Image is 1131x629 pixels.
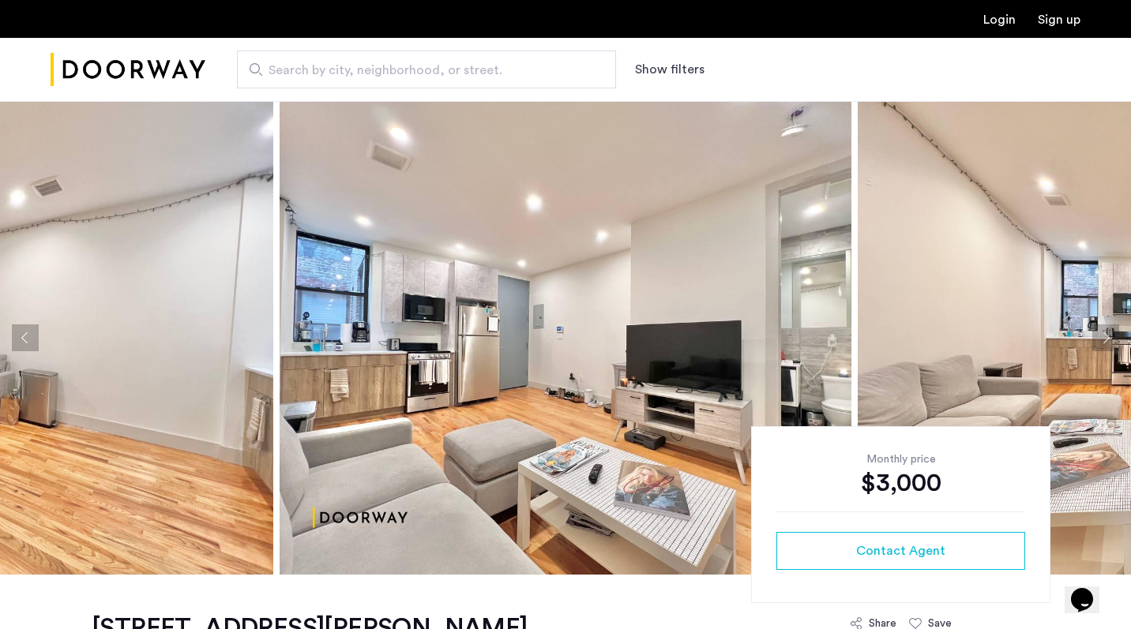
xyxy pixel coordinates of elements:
input: Apartment Search [237,51,616,88]
button: button [776,532,1025,570]
span: Search by city, neighborhood, or street. [269,61,572,80]
img: apartment [280,101,851,575]
span: Contact Agent [856,541,945,560]
iframe: chat widget [1065,566,1115,613]
div: $3,000 [776,467,1025,499]
img: logo [51,40,205,99]
button: Previous apartment [12,324,39,351]
button: Next apartment [1092,324,1119,351]
a: Login [983,13,1016,26]
button: Show or hide filters [635,60,705,79]
a: Registration [1038,13,1080,26]
div: Monthly price [776,451,1025,467]
a: Cazamio Logo [51,40,205,99]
